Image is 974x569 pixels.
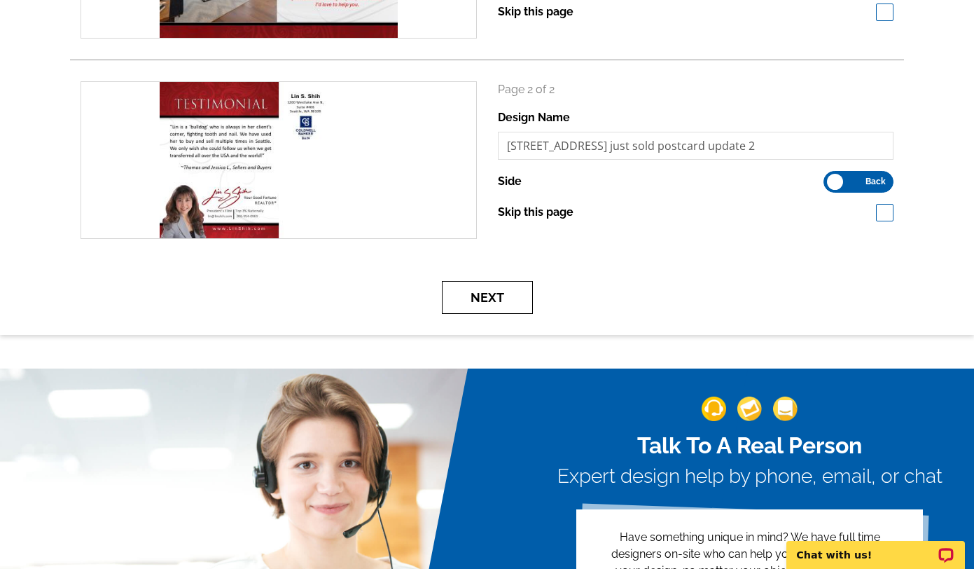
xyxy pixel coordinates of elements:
[498,132,894,160] input: File Name
[865,178,886,185] span: Back
[498,109,570,126] label: Design Name
[777,525,974,569] iframe: LiveChat chat widget
[498,204,573,221] label: Skip this page
[498,81,894,98] p: Page 2 of 2
[702,397,726,421] img: support-img-1.png
[737,397,762,421] img: support-img-2.png
[442,281,533,314] button: Next
[498,4,573,20] label: Skip this page
[557,432,942,459] h2: Talk To A Real Person
[557,465,942,488] h3: Expert design help by phone, email, or chat
[498,173,522,190] label: Side
[773,397,798,421] img: support-img-3_1.png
